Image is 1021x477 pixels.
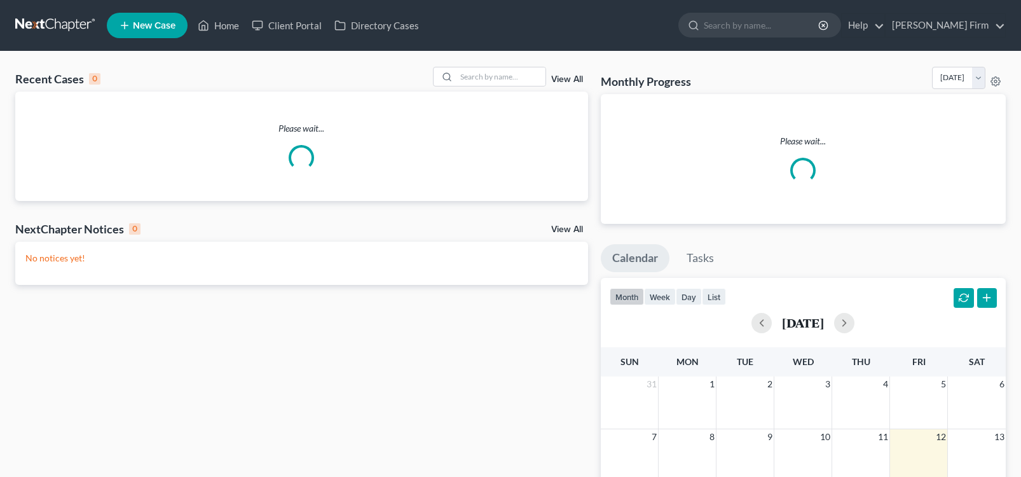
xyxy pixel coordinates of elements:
div: 0 [129,223,140,235]
button: day [676,288,702,305]
span: 2 [766,377,774,392]
span: 12 [935,429,947,445]
p: Please wait... [15,122,588,135]
a: View All [551,75,583,84]
a: Tasks [675,244,725,272]
span: Wed [793,356,814,367]
span: 9 [766,429,774,445]
a: Calendar [601,244,669,272]
input: Search by name... [456,67,545,86]
a: [PERSON_NAME] Firm [886,14,1005,37]
button: list [702,288,726,305]
span: Sun [620,356,639,367]
span: 13 [993,429,1006,445]
h3: Monthly Progress [601,74,691,89]
span: 4 [882,377,889,392]
div: 0 [89,73,100,85]
span: Sat [969,356,985,367]
span: Fri [912,356,926,367]
span: 10 [819,429,832,445]
p: No notices yet! [25,252,578,265]
span: 3 [824,377,832,392]
span: 31 [645,377,658,392]
a: Directory Cases [328,14,425,37]
span: 11 [877,429,889,445]
div: Recent Cases [15,71,100,86]
button: week [644,288,676,305]
span: 6 [998,377,1006,392]
span: Tue [737,356,753,367]
span: New Case [133,21,175,31]
button: month [610,288,644,305]
p: Please wait... [611,135,996,148]
h2: [DATE] [782,316,824,329]
span: 8 [708,429,716,445]
a: View All [551,225,583,234]
span: Thu [852,356,870,367]
input: Search by name... [704,13,820,37]
a: Home [191,14,245,37]
span: 5 [940,377,947,392]
a: Client Portal [245,14,328,37]
span: 7 [650,429,658,445]
a: Help [842,14,884,37]
div: NextChapter Notices [15,221,140,237]
span: Mon [676,356,699,367]
span: 1 [708,377,716,392]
